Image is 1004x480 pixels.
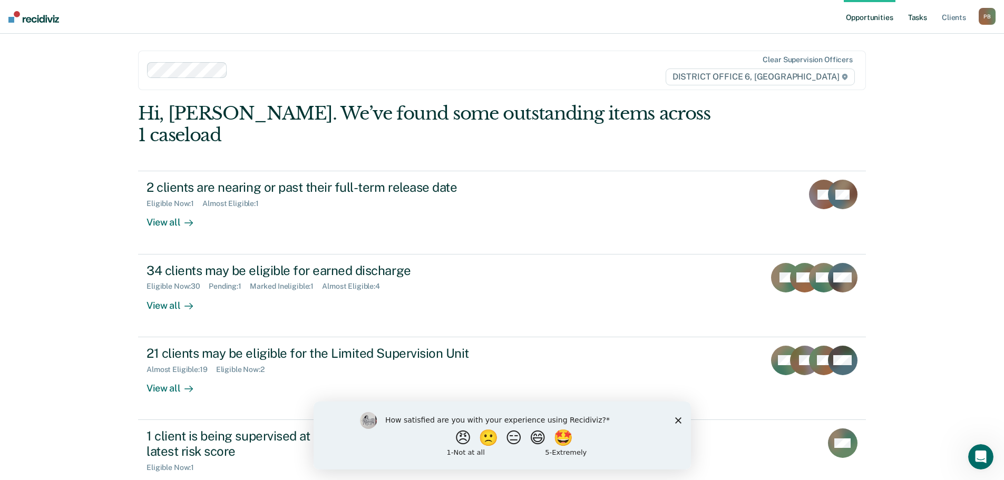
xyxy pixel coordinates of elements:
[138,171,866,254] a: 2 clients are nearing or past their full-term release dateEligible Now:1Almost Eligible:1View all
[147,365,216,374] div: Almost Eligible : 19
[8,11,59,23] img: Recidiviz
[216,365,273,374] div: Eligible Now : 2
[147,463,202,472] div: Eligible Now : 1
[138,254,866,337] a: 34 clients may be eligible for earned dischargeEligible Now:30Pending:1Marked Ineligible:1Almost ...
[979,8,996,25] button: PB
[147,374,206,394] div: View all
[147,263,516,278] div: 34 clients may be eligible for earned discharge
[147,208,206,229] div: View all
[147,346,516,361] div: 21 clients may be eligible for the Limited Supervision Unit
[202,199,267,208] div: Almost Eligible : 1
[763,55,852,64] div: Clear supervision officers
[250,282,322,291] div: Marked Ineligible : 1
[147,428,516,459] div: 1 client is being supervised at a level that does not match their latest risk score
[147,199,202,208] div: Eligible Now : 1
[147,291,206,311] div: View all
[147,282,209,291] div: Eligible Now : 30
[138,103,720,146] div: Hi, [PERSON_NAME]. We’ve found some outstanding items across 1 caseload
[979,8,996,25] div: P B
[147,180,516,195] div: 2 clients are nearing or past their full-term release date
[209,282,250,291] div: Pending : 1
[968,444,993,469] iframe: Intercom live chat
[666,68,855,85] span: DISTRICT OFFICE 6, [GEOGRAPHIC_DATA]
[322,282,388,291] div: Almost Eligible : 4
[138,337,866,420] a: 21 clients may be eligible for the Limited Supervision UnitAlmost Eligible:19Eligible Now:2View all
[314,401,691,469] iframe: Survey by Kim from Recidiviz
